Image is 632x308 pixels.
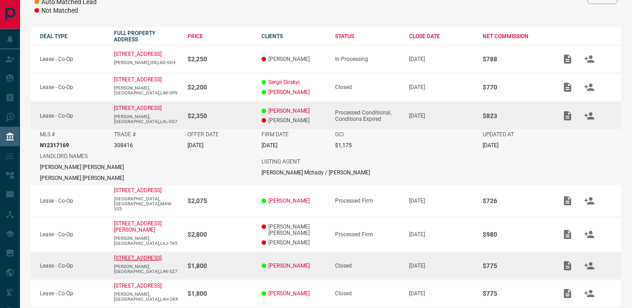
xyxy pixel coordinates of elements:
[262,224,326,236] p: [PERSON_NAME] [PERSON_NAME]
[409,290,474,297] p: [DATE]
[578,231,600,237] span: Match Clients
[578,197,600,204] span: Match Clients
[262,169,370,176] p: [PERSON_NAME] Mchady / [PERSON_NAME]
[483,131,514,138] p: UPDATED AT
[188,33,252,40] div: PRICE
[114,187,162,194] a: [STREET_ADDRESS]
[483,197,548,204] p: $726
[483,55,548,63] p: $788
[114,131,136,138] p: TRADE #
[268,79,300,85] a: Sergii Girskyi
[40,231,105,238] p: Lease - Co-Op
[114,60,179,65] p: [PERSON_NAME],ON,L6G-0G4
[114,264,179,274] p: [PERSON_NAME],[GEOGRAPHIC_DATA],L4K-5Z7
[335,290,400,297] div: Closed
[483,290,548,297] p: $775
[409,231,474,238] p: [DATE]
[557,84,578,90] span: Add / View Documents
[483,262,548,269] p: $775
[483,33,548,40] div: NET COMMISSION
[188,290,252,297] p: $1,800
[268,263,310,269] a: [PERSON_NAME]
[262,117,326,124] p: [PERSON_NAME]
[335,231,400,238] div: Processed Firm
[578,55,600,62] span: Match Clients
[188,262,252,269] p: $1,800
[188,142,203,149] p: [DATE]
[114,114,179,124] p: [PERSON_NAME],[GEOGRAPHIC_DATA],L4L-0G7
[557,262,578,268] span: Add / View Documents
[114,220,162,233] a: [STREET_ADDRESS][PERSON_NAME]
[40,113,105,119] p: Lease - Co-Op
[409,84,474,90] p: [DATE]
[35,6,104,15] li: Not Matched
[557,290,578,296] span: Add / View Documents
[578,290,600,296] span: Match Clients
[188,131,219,138] p: OFFER DATE
[114,196,179,211] p: [GEOGRAPHIC_DATA],[GEOGRAPHIC_DATA],M4W-3S5
[483,84,548,91] p: $770
[262,239,326,246] p: [PERSON_NAME]
[409,198,474,204] p: [DATE]
[578,112,600,119] span: Match Clients
[409,263,474,269] p: [DATE]
[188,112,252,119] p: $2,350
[40,164,124,170] p: [PERSON_NAME] [PERSON_NAME]
[262,131,289,138] p: FIRM DATE
[262,56,326,62] p: [PERSON_NAME]
[557,197,578,204] span: Add / View Documents
[335,131,344,138] p: GCI
[268,290,310,297] a: [PERSON_NAME]
[483,231,548,238] p: $980
[335,263,400,269] div: Closed
[409,33,474,40] div: CLOSE DATE
[262,159,300,165] p: LISTING AGENT
[335,109,400,122] div: Processed Conditional, Conditions Expired
[335,56,400,62] div: In Processing
[409,56,474,62] p: [DATE]
[114,105,162,111] a: [STREET_ADDRESS]
[114,255,162,261] a: [STREET_ADDRESS]
[268,89,310,95] a: [PERSON_NAME]
[114,283,162,289] a: [STREET_ADDRESS]
[262,33,326,40] div: CLIENTS
[578,84,600,90] span: Match Clients
[114,85,179,95] p: [PERSON_NAME],[GEOGRAPHIC_DATA],L4K-0P9
[335,142,352,149] p: $1,175
[578,262,600,268] span: Match Clients
[188,84,252,91] p: $2,200
[40,290,105,297] p: Lease - Co-Op
[40,263,105,269] p: Lease - Co-Op
[40,153,88,159] p: LANDLORD NAMES
[40,56,105,62] p: Lease - Co-Op
[114,292,179,302] p: [PERSON_NAME],[GEOGRAPHIC_DATA],L4H-2K4
[335,33,400,40] div: STATUS
[483,112,548,119] p: $823
[40,33,105,40] div: DEAL TYPE
[40,175,124,181] p: [PERSON_NAME] [PERSON_NAME]
[40,198,105,204] p: Lease - Co-Op
[114,76,162,83] a: [STREET_ADDRESS]
[483,142,499,149] p: [DATE]
[268,108,310,114] a: [PERSON_NAME]
[335,198,400,204] div: Processed Firm
[40,131,55,138] p: MLS #
[114,30,179,43] div: FULL PROPERTY ADDRESS
[114,142,133,149] p: 308416
[114,236,179,246] p: [PERSON_NAME],[GEOGRAPHIC_DATA],L4J-7K5
[557,55,578,62] span: Add / View Documents
[188,197,252,204] p: $2,075
[557,231,578,237] span: Add / View Documents
[188,231,252,238] p: $2,800
[40,84,105,90] p: Lease - Co-Op
[114,51,162,57] a: [STREET_ADDRESS]
[188,55,252,63] p: $2,250
[40,142,69,149] p: N12317169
